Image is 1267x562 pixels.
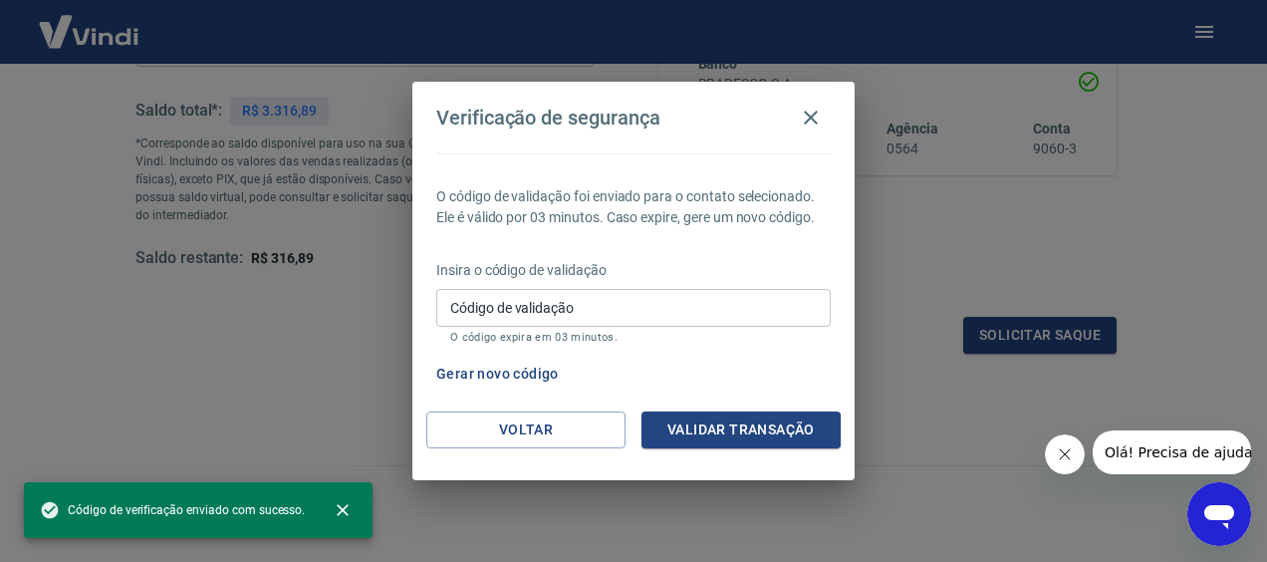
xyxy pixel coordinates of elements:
[436,106,660,130] h4: Verificação de segurança
[1187,482,1251,546] iframe: Button to launch messaging window
[40,500,305,520] span: Código de verificação enviado com sucesso.
[428,356,567,393] button: Gerar novo código
[321,488,365,532] button: close
[426,412,626,448] button: Voltar
[641,412,841,448] button: Validar transação
[436,260,831,281] p: Insira o código de validação
[1045,434,1085,474] iframe: Close message
[1093,430,1251,474] iframe: Message from company
[12,14,167,30] span: Olá! Precisa de ajuda?
[450,331,817,344] p: O código expira em 03 minutos.
[436,186,831,228] p: O código de validação foi enviado para o contato selecionado. Ele é válido por 03 minutos. Caso e...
